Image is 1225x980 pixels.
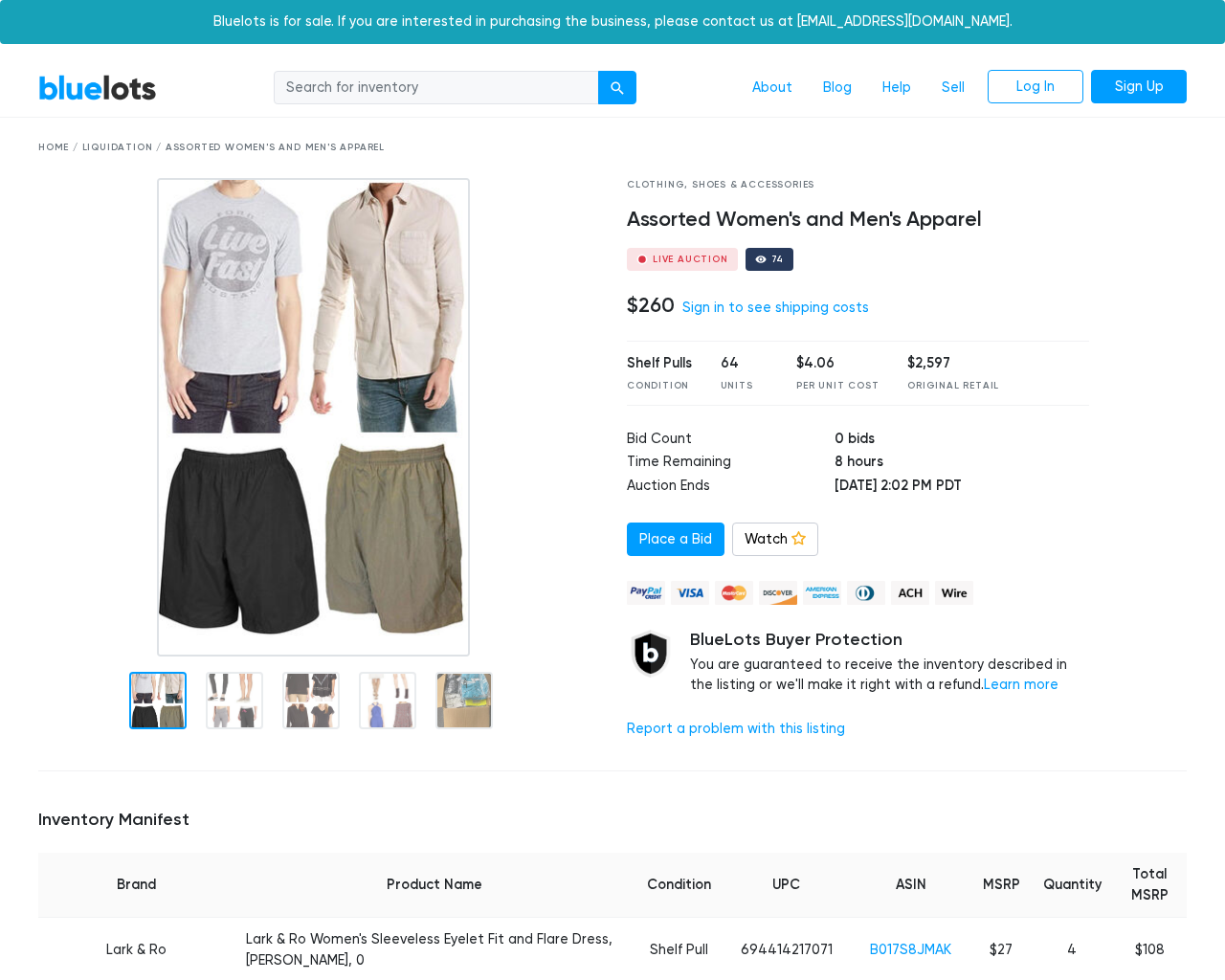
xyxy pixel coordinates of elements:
div: Condition [627,379,692,393]
img: paypal_credit-80455e56f6e1299e8d57f40c0dcee7b8cd4ae79b9eccbfc37e2480457ba36de9.png [627,581,665,605]
th: ASIN [851,853,971,918]
a: Sell [926,70,980,106]
div: Live Auction [653,255,728,264]
th: Total MSRP [1113,853,1187,918]
img: mastercard-42073d1d8d11d6635de4c079ffdb20a4f30a903dc55d1612383a1b395dd17f39.png [715,581,753,605]
img: visa-79caf175f036a155110d1892330093d4c38f53c55c9ec9e2c3a54a56571784bb.png [671,581,709,605]
th: Product Name [234,853,635,918]
img: american_express-ae2a9f97a040b4b41f6397f7637041a5861d5f99d0716c09922aba4e24c8547d.png [803,581,841,605]
td: Bid Count [627,429,835,453]
a: Watch [732,523,818,557]
img: diners_club-c48f30131b33b1bb0e5d0e2dbd43a8bea4cb12cb2961413e2f4250e06c020426.png [847,581,885,605]
th: Quantity [1032,853,1113,918]
div: Clothing, Shoes & Accessories [627,178,1089,192]
th: Condition [635,853,723,918]
div: Home / Liquidation / Assorted Women's and Men's Apparel [38,141,1187,155]
div: $4.06 [796,353,879,374]
h5: Inventory Manifest [38,810,1187,831]
td: Time Remaining [627,452,835,476]
img: discover-82be18ecfda2d062aad2762c1ca80e2d36a4073d45c9e0ffae68cd515fbd3d32.png [759,581,797,605]
div: Units [721,379,768,393]
div: You are guaranteed to receive the inventory described in the listing or we'll make it right with ... [690,630,1089,696]
th: MSRP [971,853,1032,918]
h4: Assorted Women's and Men's Apparel [627,208,1089,233]
a: Log In [988,70,1083,104]
div: Original Retail [907,379,999,393]
td: Auction Ends [627,476,835,500]
img: a65d1ce2-2e3b-4ca0-9f9b-aeaec4eb6b41-1744404608.jpg [157,178,470,657]
a: Report a problem with this listing [627,721,845,737]
a: Learn more [984,677,1058,693]
h5: BlueLots Buyer Protection [690,630,1089,651]
img: ach-b7992fed28a4f97f893c574229be66187b9afb3f1a8d16a4691d3d3140a8ab00.png [891,581,929,605]
div: 74 [771,255,785,264]
a: BlueLots [38,74,157,101]
img: buyer_protection_shield-3b65640a83011c7d3ede35a8e5a80bfdfaa6a97447f0071c1475b91a4b0b3d01.png [627,630,675,678]
input: Search for inventory [274,71,599,105]
div: Shelf Pulls [627,353,692,374]
a: B017S8JMAK [870,942,951,958]
td: 8 hours [835,452,1088,476]
a: About [737,70,808,106]
div: 64 [721,353,768,374]
a: Blog [808,70,867,106]
img: wire-908396882fe19aaaffefbd8e17b12f2f29708bd78693273c0e28e3a24408487f.png [935,581,973,605]
a: Help [867,70,926,106]
div: $2,597 [907,353,999,374]
div: Per Unit Cost [796,379,879,393]
th: Brand [38,853,234,918]
h4: $260 [627,293,675,318]
td: [DATE] 2:02 PM PDT [835,476,1088,500]
a: Sign in to see shipping costs [682,300,869,316]
a: Sign Up [1091,70,1187,104]
td: 0 bids [835,429,1088,453]
a: Place a Bid [627,523,724,557]
th: UPC [723,853,851,918]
